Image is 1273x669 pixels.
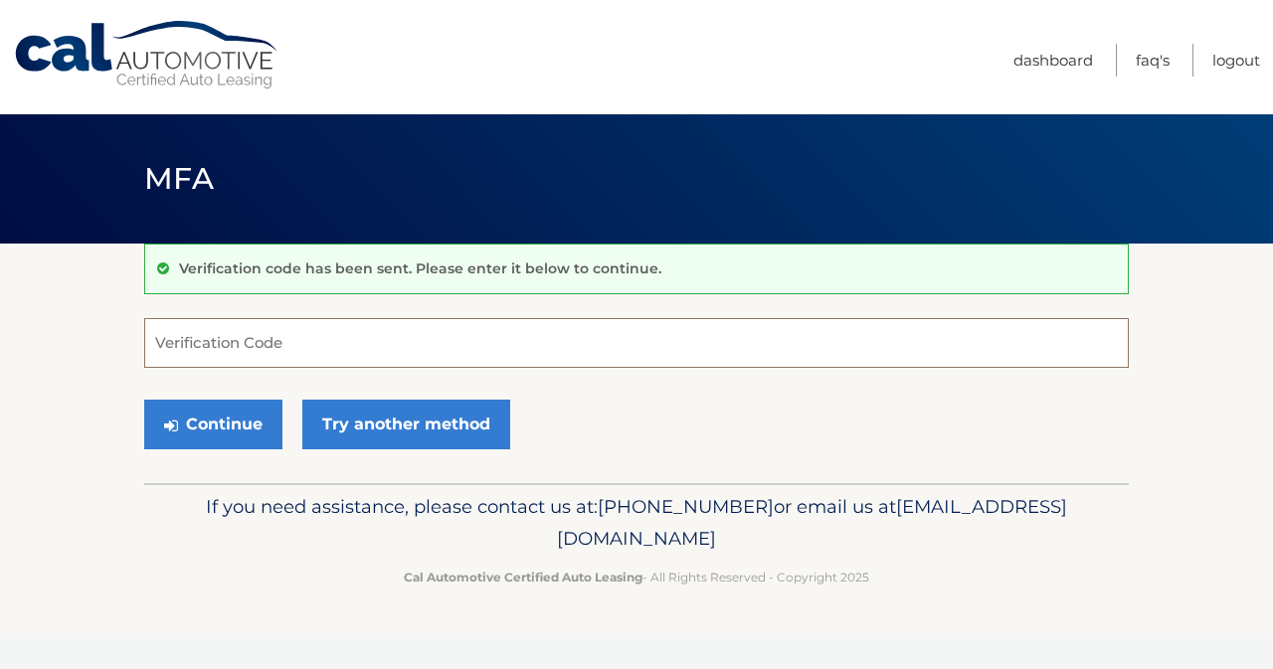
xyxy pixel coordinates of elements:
a: Try another method [302,400,510,449]
a: Dashboard [1013,44,1093,77]
span: MFA [144,160,214,197]
input: Verification Code [144,318,1129,368]
a: FAQ's [1136,44,1170,77]
p: If you need assistance, please contact us at: or email us at [157,491,1116,555]
button: Continue [144,400,282,449]
span: [PHONE_NUMBER] [598,495,774,518]
p: Verification code has been sent. Please enter it below to continue. [179,259,661,277]
a: Logout [1212,44,1260,77]
strong: Cal Automotive Certified Auto Leasing [404,570,642,585]
a: Cal Automotive [13,20,281,90]
p: - All Rights Reserved - Copyright 2025 [157,567,1116,587]
span: [EMAIL_ADDRESS][DOMAIN_NAME] [557,495,1067,550]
